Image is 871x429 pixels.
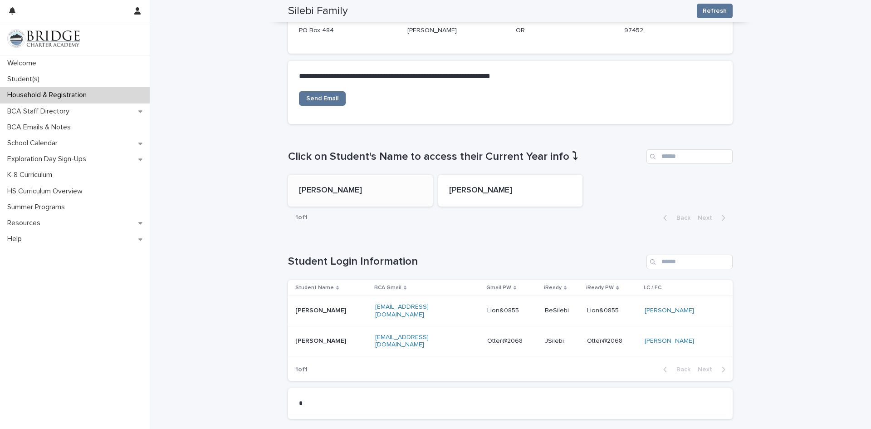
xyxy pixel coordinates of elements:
a: [EMAIL_ADDRESS][DOMAIN_NAME] [375,304,429,318]
p: Welcome [4,59,44,68]
span: Back [671,215,690,221]
p: HS Curriculum Overview [4,187,90,196]
button: Back [656,365,694,374]
button: Next [694,365,733,374]
p: School Calendar [4,139,65,148]
a: [PERSON_NAME] [438,175,583,207]
p: [PERSON_NAME] [295,337,368,345]
p: JSilebi [545,337,580,345]
p: 97452 [624,26,722,35]
p: [PERSON_NAME] [299,186,422,196]
p: PO Box 484 [299,26,396,35]
p: 1 of 1 [288,207,315,229]
a: [EMAIL_ADDRESS][DOMAIN_NAME] [375,334,429,348]
h1: Click on Student's Name to access their Current Year info ⤵ [288,150,643,163]
p: Resources [4,219,48,227]
p: BeSilebi [545,307,580,315]
span: Refresh [703,6,727,15]
p: Student Name [295,283,334,293]
p: Exploration Day Sign-Ups [4,155,93,163]
button: Refresh [697,4,733,18]
a: [PERSON_NAME] [645,307,694,315]
p: [PERSON_NAME] [407,26,505,35]
input: Search [646,149,733,164]
p: BCA Staff Directory [4,107,77,116]
h1: Student Login Information [288,255,643,268]
a: [PERSON_NAME] [288,175,433,207]
p: K-8 Curriculum [4,171,59,179]
span: Back [671,366,690,373]
a: [PERSON_NAME] [645,337,694,345]
span: Send Email [306,95,338,102]
p: Lion&0855 [487,307,538,315]
h2: Silebi Family [288,5,348,18]
img: V1C1m3IdTEidaUdm9Hs0 [7,30,80,48]
a: Send Email [299,91,346,106]
p: Otter@2068 [487,337,538,345]
p: Otter@2068 [587,335,624,345]
p: iReady PW [586,283,614,293]
p: [PERSON_NAME] [449,186,572,196]
span: Next [698,215,718,221]
p: Summer Programs [4,203,72,212]
p: BCA Emails & Notes [4,123,78,132]
p: Gmail PW [486,283,511,293]
p: Student(s) [4,75,47,84]
input: Search [646,255,733,269]
p: [PERSON_NAME] [295,307,368,315]
p: 1 of 1 [288,359,315,381]
p: Lion&0855 [587,305,621,315]
tr: [PERSON_NAME][EMAIL_ADDRESS][DOMAIN_NAME]Lion&0855BeSilebiLion&0855Lion&0855 [PERSON_NAME] [288,296,733,326]
p: LC / EC [644,283,661,293]
button: Back [656,214,694,222]
button: Next [694,214,733,222]
p: Help [4,235,29,243]
p: Household & Registration [4,91,94,99]
p: OR [516,26,613,35]
p: BCA Gmail [374,283,401,293]
span: Next [698,366,718,373]
p: iReady [544,283,562,293]
tr: [PERSON_NAME][EMAIL_ADDRESS][DOMAIN_NAME]Otter@2068JSilebiOtter@2068Otter@2068 [PERSON_NAME] [288,326,733,356]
